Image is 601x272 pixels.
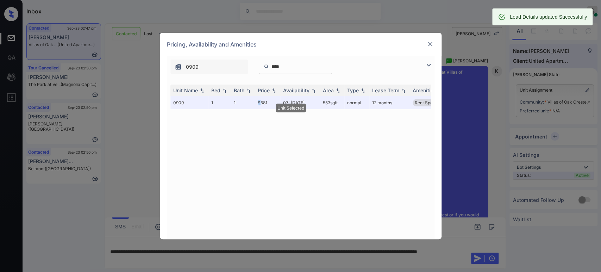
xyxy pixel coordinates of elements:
td: 1 [208,96,231,109]
img: sorting [310,88,317,93]
img: sorting [199,88,206,93]
img: icon-zuma [264,63,269,70]
img: sorting [270,88,277,93]
td: normal [344,96,369,109]
td: 07' [DATE] [280,96,320,109]
span: 0909 [186,63,199,71]
div: Type [347,87,359,93]
td: 553 sqft [320,96,344,109]
td: 12 months [369,96,410,109]
div: Bath [234,87,244,93]
img: sorting [359,88,367,93]
div: Unit Name [173,87,198,93]
td: 1 [231,96,255,109]
div: Availability [283,87,309,93]
img: sorting [400,88,407,93]
div: Pricing, Availability and Amenities [160,33,442,56]
div: Lease Term [372,87,399,93]
img: icon-zuma [424,61,433,69]
img: sorting [221,88,228,93]
div: Area [323,87,334,93]
div: Price [258,87,270,93]
td: $581 [255,96,280,109]
div: Amenities [413,87,436,93]
div: Bed [211,87,220,93]
img: close [427,41,434,48]
td: 0909 [170,96,208,109]
img: sorting [334,88,342,93]
span: Rent Special 1 [415,100,443,105]
img: sorting [245,88,252,93]
img: icon-zuma [175,63,182,70]
div: Lead Details updated Successfully [510,11,587,23]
